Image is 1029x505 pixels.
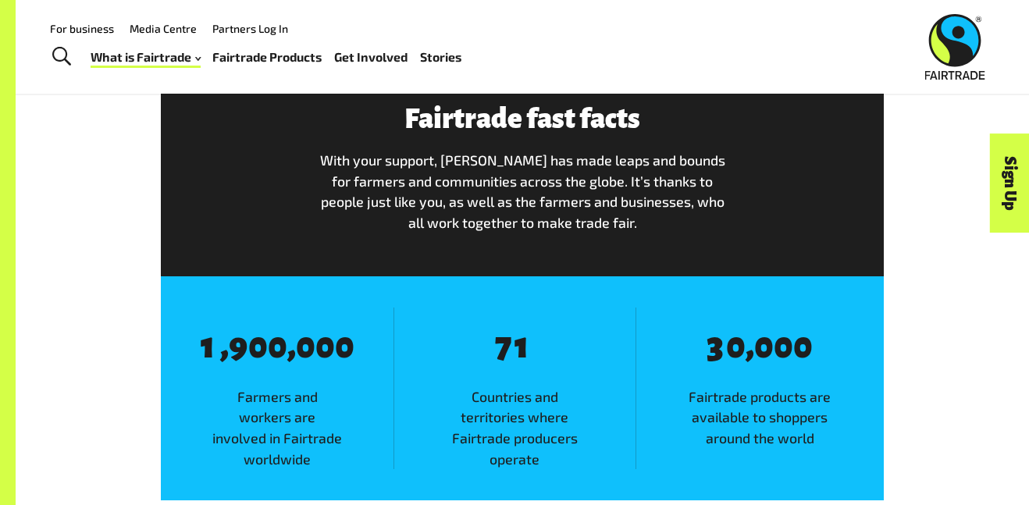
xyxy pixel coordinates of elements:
span: 0 [793,328,813,365]
span: , [220,326,229,365]
span: 1 [514,328,534,365]
span: , [746,326,754,365]
span: , [287,326,296,365]
span: With your support, [PERSON_NAME] has made leaps and bounds for farmers and communities across the... [320,151,725,231]
img: Fairtrade Australia New Zealand logo [925,14,985,80]
a: For business [50,22,114,35]
span: 0 [774,328,793,365]
span: 1 [201,328,220,365]
a: Media Centre [130,22,197,35]
a: Toggle Search [42,37,80,76]
span: 0 [315,328,335,365]
a: Get Involved [334,46,408,69]
span: 0 [726,328,746,365]
span: 7 [495,328,514,365]
span: 0 [754,328,774,365]
span: 9 [229,328,248,365]
span: 0 [335,328,354,365]
span: Countries and territories where Fairtrade producers operate [394,386,636,469]
span: Farmers and workers are involved in Fairtrade worldwide [161,386,393,469]
h3: Fairtrade fast facts [315,105,729,135]
a: What is Fairtrade [91,46,201,69]
span: 0 [268,328,287,365]
a: Stories [420,46,461,69]
span: 0 [296,328,315,365]
span: Fairtrade products are available to shoppers around the world [636,386,884,449]
span: 3 [707,328,726,365]
span: 0 [248,328,268,365]
a: Fairtrade Products [212,46,322,69]
a: Partners Log In [212,22,288,35]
